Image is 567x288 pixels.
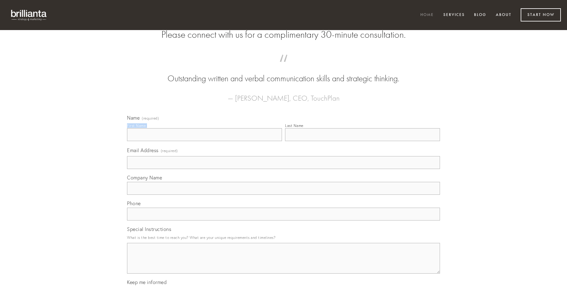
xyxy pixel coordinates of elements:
[137,85,430,104] figcaption: — [PERSON_NAME], CEO, TouchPlan
[470,10,490,20] a: Blog
[161,147,178,155] span: (required)
[416,10,438,20] a: Home
[127,29,440,40] h2: Please connect with us for a complimentary 30-minute consultation.
[127,233,440,242] p: What is the best time to reach you? What are your unique requirements and timelines?
[127,175,162,181] span: Company Name
[137,61,430,73] span: “
[127,115,140,121] span: Name
[285,123,303,128] div: Last Name
[127,200,141,206] span: Phone
[127,279,167,285] span: Keep me informed
[127,147,159,153] span: Email Address
[439,10,469,20] a: Services
[142,117,159,120] span: (required)
[492,10,515,20] a: About
[521,8,561,21] a: Start Now
[137,61,430,85] blockquote: Outstanding written and verbal communication skills and strategic thinking.
[127,226,171,232] span: Special Instructions
[127,123,146,128] div: First Name
[6,6,52,24] img: brillianta - research, strategy, marketing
